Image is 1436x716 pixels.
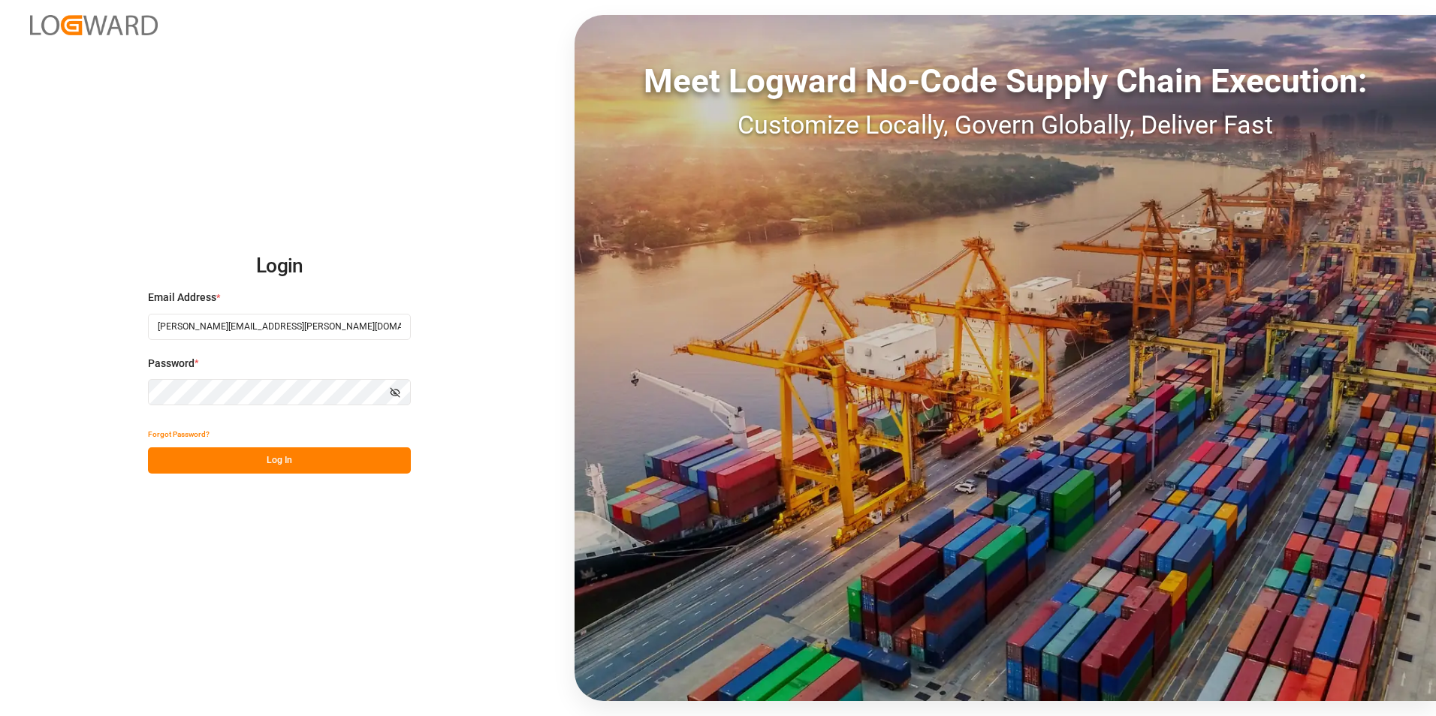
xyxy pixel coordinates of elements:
[575,56,1436,106] div: Meet Logward No-Code Supply Chain Execution:
[148,314,411,340] input: Enter your email
[148,356,195,372] span: Password
[148,242,411,290] h2: Login
[148,447,411,474] button: Log In
[148,290,216,305] span: Email Address
[30,15,158,35] img: Logward_new_orange.png
[575,106,1436,144] div: Customize Locally, Govern Globally, Deliver Fast
[148,421,210,447] button: Forgot Password?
